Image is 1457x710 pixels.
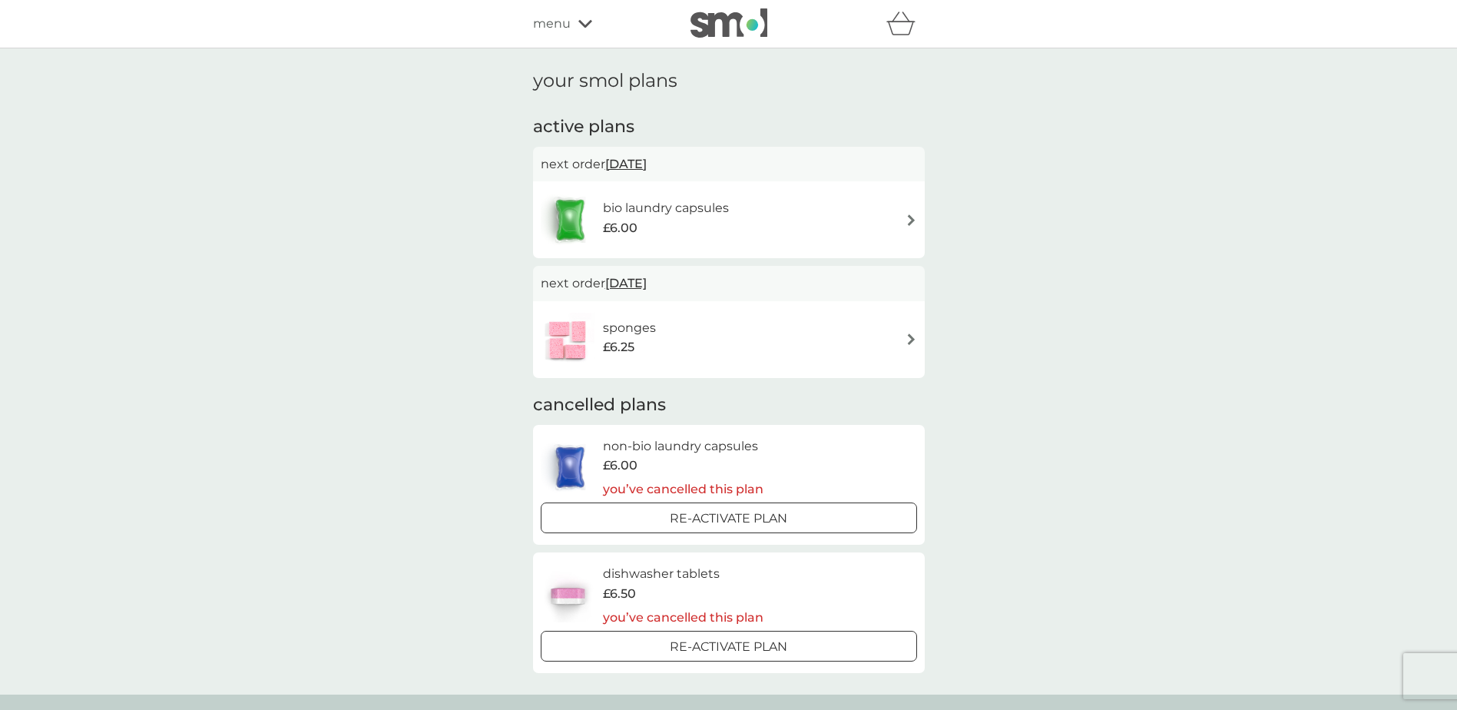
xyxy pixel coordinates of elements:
h2: cancelled plans [533,393,925,417]
span: £6.00 [603,218,637,238]
span: menu [533,14,571,34]
span: £6.00 [603,456,637,476]
div: basket [886,8,925,39]
p: you’ve cancelled this plan [603,608,763,628]
p: Re-activate Plan [670,509,787,529]
p: next order [541,154,917,174]
img: bio laundry capsules [541,193,599,247]
img: arrow right [906,333,917,345]
h2: active plans [533,115,925,139]
span: [DATE] [605,268,647,298]
h1: your smol plans [533,70,925,92]
p: you’ve cancelled this plan [603,479,763,499]
h6: dishwasher tablets [603,564,763,584]
img: dishwasher tablets [541,569,594,622]
h6: sponges [603,318,656,338]
button: Re-activate Plan [541,503,917,533]
p: next order [541,274,917,294]
img: non-bio laundry capsules [541,440,599,494]
img: sponges [541,313,594,367]
h6: non-bio laundry capsules [603,436,763,456]
img: smol [690,8,767,38]
img: arrow right [906,214,917,226]
span: £6.25 [603,337,634,357]
button: Re-activate Plan [541,631,917,662]
h6: bio laundry capsules [603,198,729,218]
span: [DATE] [605,149,647,179]
span: £6.50 [603,584,636,604]
p: Re-activate Plan [670,637,787,657]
